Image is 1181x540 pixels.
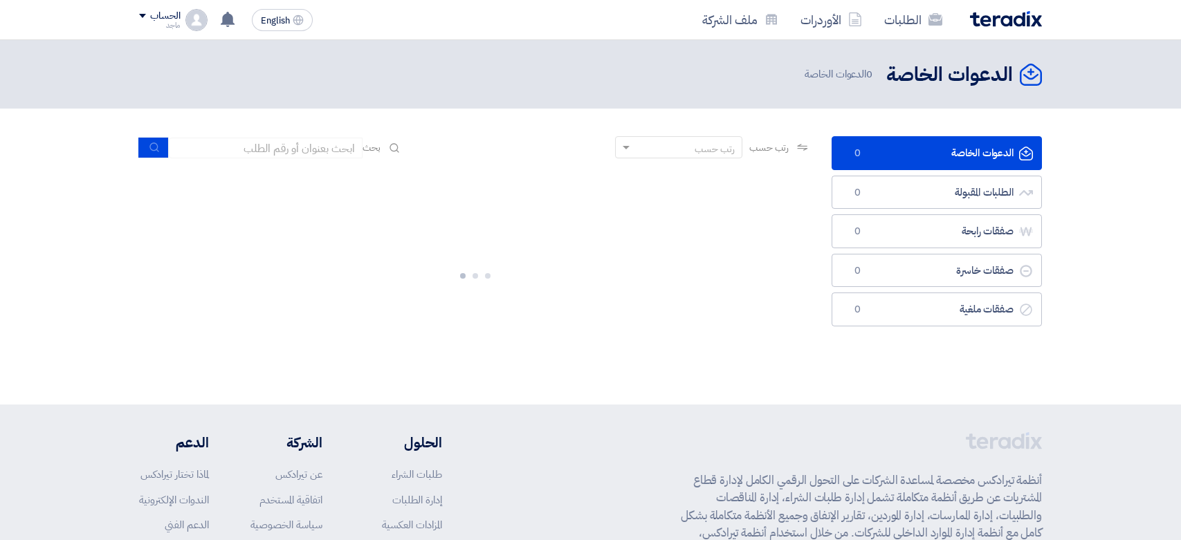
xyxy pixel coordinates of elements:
li: الشركة [250,432,322,453]
li: الحلول [364,432,442,453]
li: الدعم [139,432,209,453]
img: profile_test.png [185,9,208,31]
span: بحث [363,140,381,155]
span: 0 [849,186,866,200]
a: سياسة الخصوصية [250,517,322,532]
span: 0 [866,66,872,82]
a: عن تيرادكس [275,467,322,482]
span: رتب حسب [749,140,789,155]
a: اتفاقية المستخدم [259,492,322,508]
a: الأوردرات [789,3,873,36]
div: ماجد [139,21,180,29]
span: 0 [849,303,866,317]
a: الندوات الإلكترونية [139,492,209,508]
a: صفقات رابحة0 [832,214,1042,248]
span: 0 [849,264,866,278]
input: ابحث بعنوان أو رقم الطلب [169,138,363,158]
span: الدعوات الخاصة [805,66,875,82]
a: ملف الشركة [691,3,789,36]
h2: الدعوات الخاصة [886,62,1013,89]
a: الطلبات [873,3,953,36]
a: صفقات ملغية0 [832,292,1042,326]
div: رتب حسب [695,142,735,156]
a: المزادات العكسية [382,517,442,532]
span: English [261,16,290,26]
a: الدعوات الخاصة0 [832,136,1042,170]
a: الدعم الفني [165,517,209,532]
span: 0 [849,147,866,160]
button: English [252,9,313,31]
a: صفقات خاسرة0 [832,254,1042,288]
a: الطلبات المقبولة0 [832,176,1042,210]
span: 0 [849,225,866,239]
a: طلبات الشراء [392,467,442,482]
a: إدارة الطلبات [392,492,442,508]
a: لماذا تختار تيرادكس [140,467,209,482]
img: Teradix logo [970,11,1042,27]
div: الحساب [150,10,180,22]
